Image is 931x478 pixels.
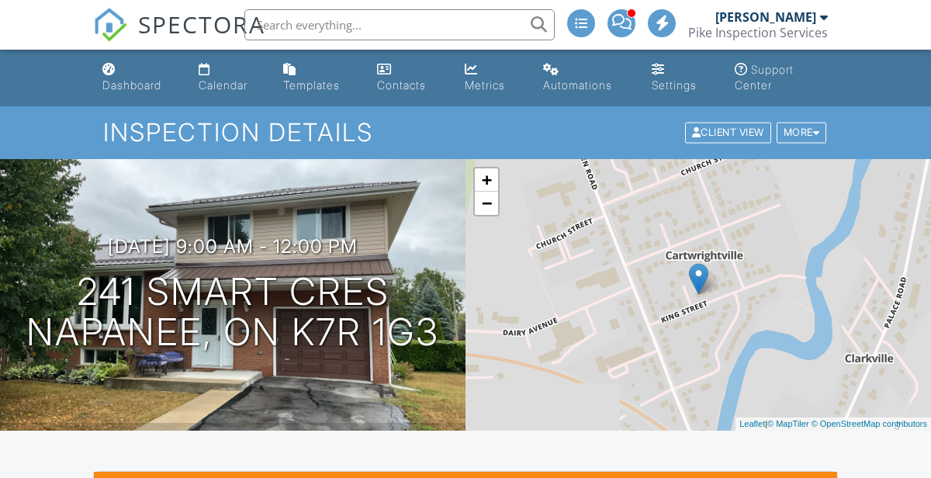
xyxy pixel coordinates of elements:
[283,78,340,92] div: Templates
[138,8,265,40] span: SPECTORA
[645,56,716,100] a: Settings
[685,123,771,144] div: Client View
[199,78,247,92] div: Calendar
[371,56,446,100] a: Contacts
[688,25,828,40] div: Pike Inspection Services
[93,8,127,42] img: The Best Home Inspection Software - Spectora
[537,56,633,100] a: Automations (Advanced)
[103,119,828,146] h1: Inspection Details
[475,192,498,215] a: Zoom out
[735,417,931,431] div: |
[277,56,358,100] a: Templates
[652,78,697,92] div: Settings
[377,78,426,92] div: Contacts
[465,78,505,92] div: Metrics
[812,419,927,428] a: © OpenStreetMap contributors
[729,56,835,100] a: Support Center
[739,419,765,428] a: Leaflet
[96,56,180,100] a: Dashboard
[777,123,827,144] div: More
[475,168,498,192] a: Zoom in
[767,419,809,428] a: © MapTiler
[26,272,439,354] h1: 241 Smart Cres Napanee, ON K7R 1G3
[108,236,358,257] h3: [DATE] 9:00 am - 12:00 pm
[715,9,816,25] div: [PERSON_NAME]
[192,56,265,100] a: Calendar
[459,56,524,100] a: Metrics
[684,126,775,137] a: Client View
[102,78,161,92] div: Dashboard
[244,9,555,40] input: Search everything...
[93,21,265,54] a: SPECTORA
[735,63,794,92] div: Support Center
[543,78,612,92] div: Automations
